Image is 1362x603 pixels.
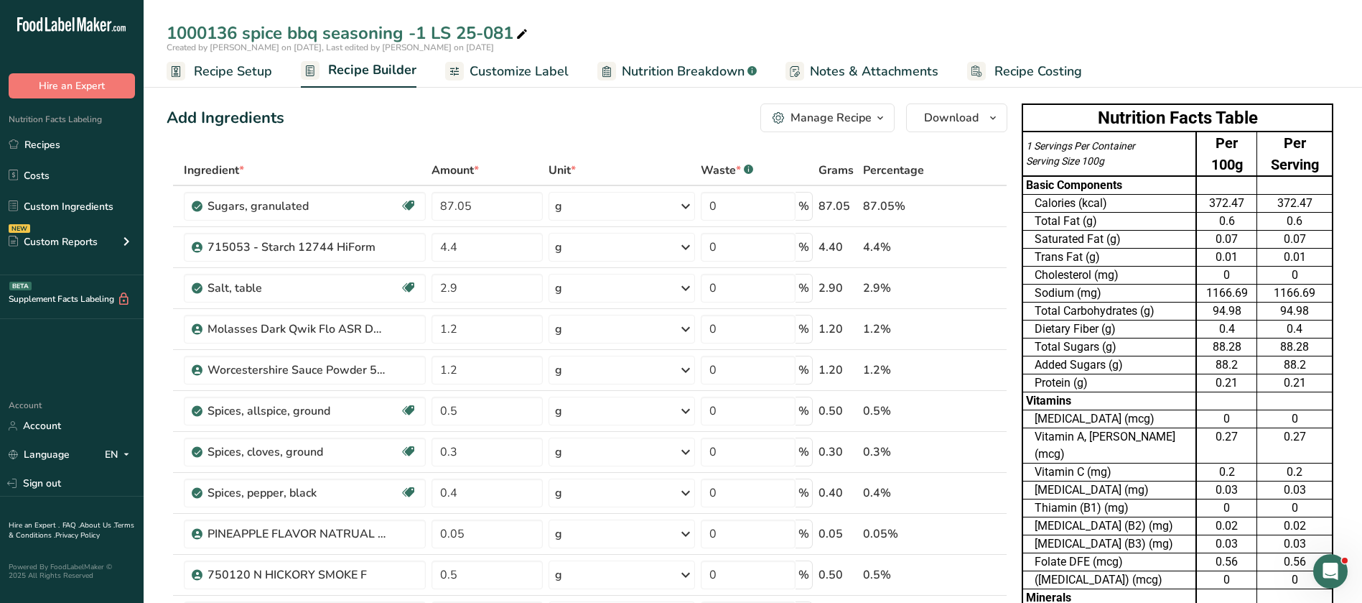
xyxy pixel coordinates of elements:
[207,525,387,543] div: PINEAPPLE FLAVOR NATRUAL WONF S.D. (NON-GMO)
[207,198,387,215] div: Sugars, granulated
[1260,535,1329,553] div: 0.03
[863,443,939,461] div: 0.3%
[818,525,857,543] div: 0.05
[863,362,939,379] div: 1.2%
[1022,464,1196,482] td: Vitamin C (mg)
[790,109,872,126] div: Manage Recipe
[1196,132,1257,176] td: Per 100g
[1022,571,1196,589] td: ([MEDICAL_DATA]) (mcg)
[555,484,562,502] div: g
[9,563,135,580] div: Powered By FoodLabelMaker © 2025 All Rights Reserved
[701,162,753,179] div: Waste
[1022,285,1196,303] td: Sodium (mg)
[906,103,1007,132] button: Download
[105,446,135,464] div: EN
[785,55,938,88] a: Notes & Attachments
[167,20,531,46] div: 1000136 spice bbq seasoning -1 LS 25-081
[818,239,857,256] div: 4.40
[207,280,387,297] div: Salt, table
[863,280,939,297] div: 2.9%
[167,42,494,53] span: Created by [PERSON_NAME] on [DATE], Last edited by [PERSON_NAME] on [DATE]
[1022,231,1196,249] td: Saturated Fat (g)
[1260,213,1329,230] div: 0.6
[818,162,854,179] span: Grams
[1200,464,1254,481] div: 0.2
[597,55,757,88] a: Nutrition Breakdown
[1260,410,1329,428] div: 0
[818,321,857,338] div: 1.20
[1260,303,1329,320] div: 94.98
[328,60,416,80] span: Recipe Builder
[167,55,272,88] a: Recipe Setup
[1260,500,1329,517] div: 0
[1200,374,1254,392] div: 0.21
[1022,374,1196,392] td: Protein (g)
[1260,571,1329,589] div: 0
[432,162,479,179] span: Amount
[1200,482,1254,499] div: 0.03
[1022,249,1196,267] td: Trans Fat (g)
[1022,410,1196,428] td: [MEDICAL_DATA] (mcg)
[818,484,857,502] div: 0.40
[9,282,32,290] div: BETA
[1200,428,1254,446] div: 0.27
[1200,356,1254,374] div: 88.2
[1022,482,1196,500] td: [MEDICAL_DATA] (mg)
[994,62,1082,81] span: Recipe Costing
[1022,267,1196,285] td: Cholesterol (mg)
[1257,132,1333,176] td: Per Serving
[549,162,576,179] span: Unit
[207,443,387,461] div: Spices, cloves, ground
[1200,231,1254,248] div: 0.07
[1260,321,1329,338] div: 0.4
[555,198,562,215] div: g
[9,73,135,98] button: Hire an Expert
[622,62,745,81] span: Nutrition Breakdown
[863,566,939,584] div: 0.5%
[1022,553,1196,571] td: Folate DFE (mcg)
[9,224,30,233] div: NEW
[1022,500,1196,517] td: Thiamin (B1) (mg)
[167,106,284,130] div: Add Ingredients
[9,520,134,540] a: Terms & Conditions .
[1260,249,1329,266] div: 0.01
[1026,155,1079,167] span: Serving Size
[1200,267,1254,284] div: 0
[555,280,562,297] div: g
[818,280,857,297] div: 2.90
[555,239,562,256] div: g
[1022,517,1196,535] td: [MEDICAL_DATA] (B2) (mg)
[863,402,939,420] div: 0.5%
[555,525,562,543] div: g
[1260,267,1329,284] div: 0
[555,321,562,338] div: g
[1313,554,1348,589] iframe: Intercom live chat
[1200,303,1254,320] div: 94.98
[1200,410,1254,428] div: 0
[184,162,244,179] span: Ingredient
[1022,356,1196,374] td: Added Sugars (g)
[1022,339,1196,356] td: Total Sugars (g)
[1022,535,1196,553] td: [MEDICAL_DATA] (B3) (mg)
[1022,303,1196,321] td: Total Carbohydrates (g)
[1200,571,1254,589] div: 0
[863,198,939,215] div: 87.05%
[1022,195,1196,213] td: Calories (kcal)
[967,55,1082,88] a: Recipe Costing
[863,162,924,179] span: Percentage
[1200,285,1254,302] div: 1166.69
[1260,195,1329,212] div: 372.47
[818,198,857,215] div: 87.05
[1022,213,1196,231] td: Total Fat (g)
[1022,176,1196,195] td: Basic Components
[1022,104,1333,132] th: Nutrition Facts Table
[207,321,387,338] div: Molasses Dark Qwik Flo ASR Domino
[863,321,939,338] div: 1.2%
[555,402,562,420] div: g
[924,109,979,126] span: Download
[1022,392,1196,410] td: Vitamins
[1260,285,1329,302] div: 1166.69
[760,103,895,132] button: Manage Recipe
[207,402,387,420] div: Spices, allspice, ground
[1081,155,1104,167] span: 100g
